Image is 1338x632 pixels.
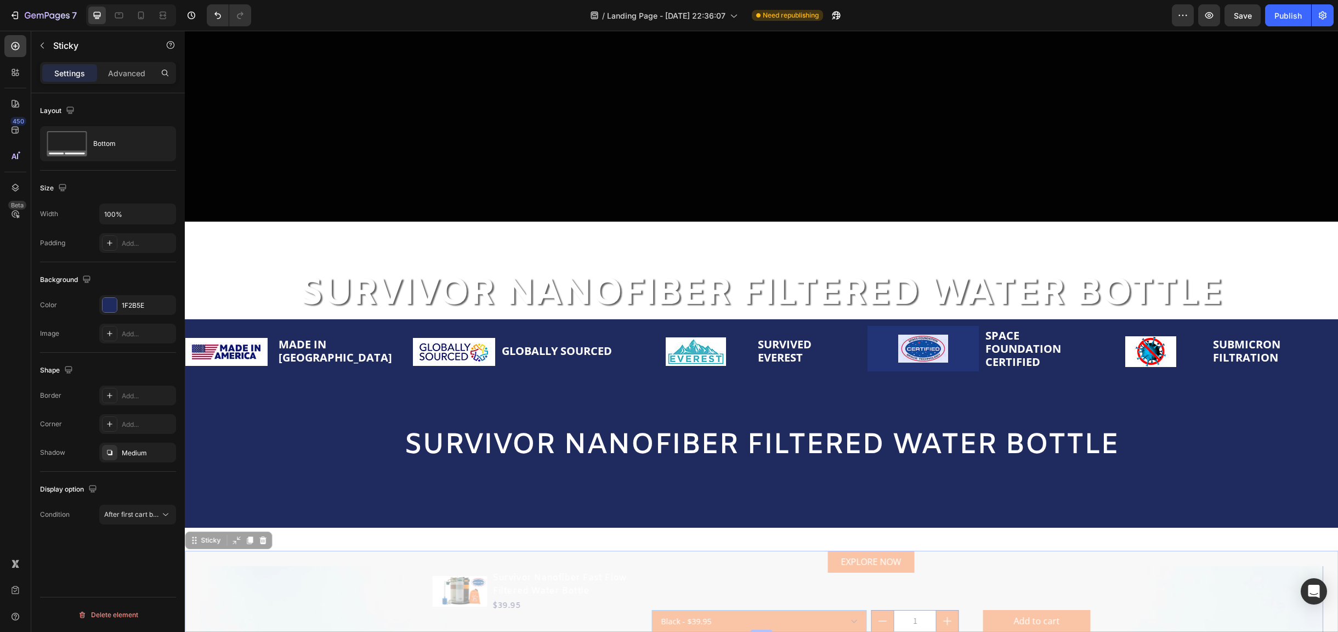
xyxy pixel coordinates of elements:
[122,420,173,430] div: Add...
[709,580,752,601] input: quantity
[104,510,169,518] span: After first cart button
[656,524,717,538] p: EXPLORE NOW
[72,9,77,22] p: 7
[1265,4,1311,26] button: Publish
[481,307,541,335] img: gempages_476063608531321666-78b7dafc-d889-4231-a563-51149f5e96fe.jpg
[40,363,75,378] div: Shape
[752,580,774,601] button: increment
[228,307,310,335] img: gempages_476063608531321666-16c64e27-510a-4c25-85a4-015445959df2.jpg
[798,579,906,601] button: Add to cart
[108,67,145,79] p: Advanced
[94,307,222,334] p: MADE IN [GEOGRAPHIC_DATA]
[40,391,61,400] div: Border
[40,181,69,196] div: Size
[40,606,176,624] button: Delete element
[307,568,467,582] div: $39.95
[40,510,70,520] div: Condition
[14,505,38,515] div: Sticky
[207,4,251,26] div: Undo/Redo
[1028,307,1096,334] p: SUBMICRON FILTRATION
[40,419,62,429] div: Corner
[99,505,176,524] button: After first cart button
[100,204,175,224] input: Auto
[940,306,991,336] img: gempages_476063608531321666-fdc98349-7b1d-45b1-af4e-e49c8c9ea447.jpg
[573,307,627,320] p: SURVIVED
[122,239,173,249] div: Add...
[219,396,934,434] span: SURVIVOR NANOFIBER FILTERED WATER BOTTLE
[40,238,65,248] div: Padding
[40,482,99,497] div: Display option
[93,131,160,156] div: Bottom
[8,201,26,210] div: Beta
[122,391,173,401] div: Add...
[40,209,58,219] div: Width
[40,448,65,458] div: Shadow
[40,300,57,310] div: Color
[573,320,627,334] p: EVEREST
[40,104,77,119] div: Layout
[122,448,173,458] div: Medium
[763,10,819,20] span: Need republishing
[53,39,146,52] p: Sticky
[40,329,59,338] div: Image
[643,520,730,542] button: <p>EXPLORE NOW</p>
[40,273,93,287] div: Background
[602,10,605,21] span: /
[307,540,467,568] a: Survivor Nanofiber Fast Flow Filtered Water Bottle
[10,117,26,126] div: 450
[248,533,303,588] img: Survivor Nanofiber Fast Flow Filtered Water Bottle Water Pure Technologies, Inc.
[1234,11,1252,20] span: Save
[317,314,427,327] p: GLOBALLY SOURCED
[801,298,908,338] p: SPACE FOUNDATION CERTIFIED
[185,31,1338,632] iframe: To enrich screen reader interactions, please activate Accessibility in Grammarly extension settings
[4,4,82,26] button: 7
[687,580,709,601] button: decrement
[607,10,725,21] span: Landing Page - [DATE] 22:36:07
[829,584,875,597] div: Add to cart
[54,67,85,79] p: Settings
[1224,4,1261,26] button: Save
[122,301,173,311] div: 1F2B5E
[1301,578,1327,605] div: Open Intercom Messenger
[1274,10,1302,21] div: Publish
[78,608,138,622] div: Delete element
[122,329,173,339] div: Add...
[1,307,83,335] img: gempages_476063608531321666-e94f224a-cdba-430a-b5ed-f306ec098182.jpg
